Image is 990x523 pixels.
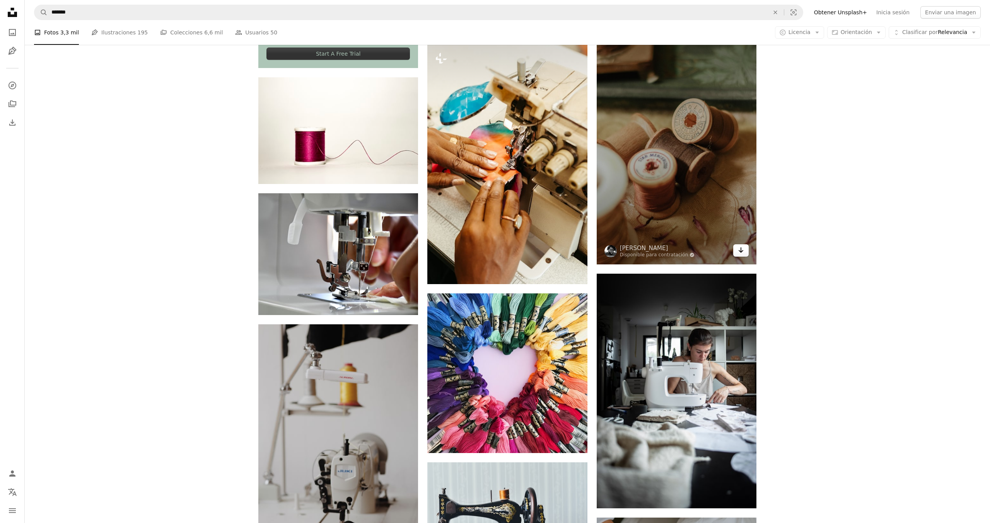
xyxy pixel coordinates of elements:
[920,6,981,19] button: Enviar una imagen
[34,5,803,20] form: Encuentra imágenes en todo el sitio
[137,28,148,37] span: 195
[872,6,914,19] a: Inicia sesión
[5,96,20,112] a: Colecciones
[889,26,981,39] button: Clasificar porRelevancia
[270,28,277,37] span: 50
[597,274,756,508] img: Mujer cosiendo en la mesa
[91,20,148,45] a: Ilustraciones 195
[5,25,20,40] a: Fotos
[767,5,784,20] button: Borrar
[204,28,223,37] span: 6,6 mil
[160,20,223,45] a: Colecciones 6,6 mil
[266,48,410,60] div: Start A Free Trial
[427,516,587,523] a: máquina de coser de metal negro y amarillo
[5,78,20,93] a: Explorar
[427,370,587,376] a: Hilos de colores variados
[809,6,872,19] a: Obtener Unsplash+
[827,26,886,39] button: Orientación
[258,440,418,447] a: Máquina de coser blanca y azul
[620,244,695,252] a: [PERSON_NAME]
[258,77,418,184] img: hilo morado
[427,161,587,168] a: Una mujer está usando una máquina de coser para coser un trozo de tela
[5,43,20,59] a: Ilustraciones
[427,44,587,284] img: Una mujer está usando una máquina de coser para coser un trozo de tela
[5,115,20,130] a: Historial de descargas
[258,193,418,315] img: Persona que usa la máquina de coser en la lente de cambio de inclinación
[841,29,872,35] span: Orientación
[5,484,20,500] button: Idioma
[604,245,617,257] img: Ve al perfil de Benigno Hoyuela
[258,127,418,134] a: hilo morado
[902,29,938,35] span: Clasificar por
[597,140,756,147] a: Bobinas con roscas sobre superficie beige
[789,29,811,35] span: Licencia
[902,29,967,36] span: Relevancia
[597,23,756,264] img: Bobinas con roscas sobre superficie beige
[427,293,587,453] img: Hilos de colores variados
[5,466,20,481] a: Iniciar sesión / Registrarse
[235,20,277,45] a: Usuarios 50
[620,252,695,258] a: Disponible para contratación
[258,250,418,257] a: Persona que usa la máquina de coser en la lente de cambio de inclinación
[5,503,20,518] button: Menú
[784,5,803,20] button: Búsqueda visual
[733,244,749,257] a: Descargar
[34,5,48,20] button: Buscar en Unsplash
[775,26,824,39] button: Licencia
[597,387,756,394] a: Mujer cosiendo en la mesa
[5,5,20,22] a: Inicio — Unsplash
